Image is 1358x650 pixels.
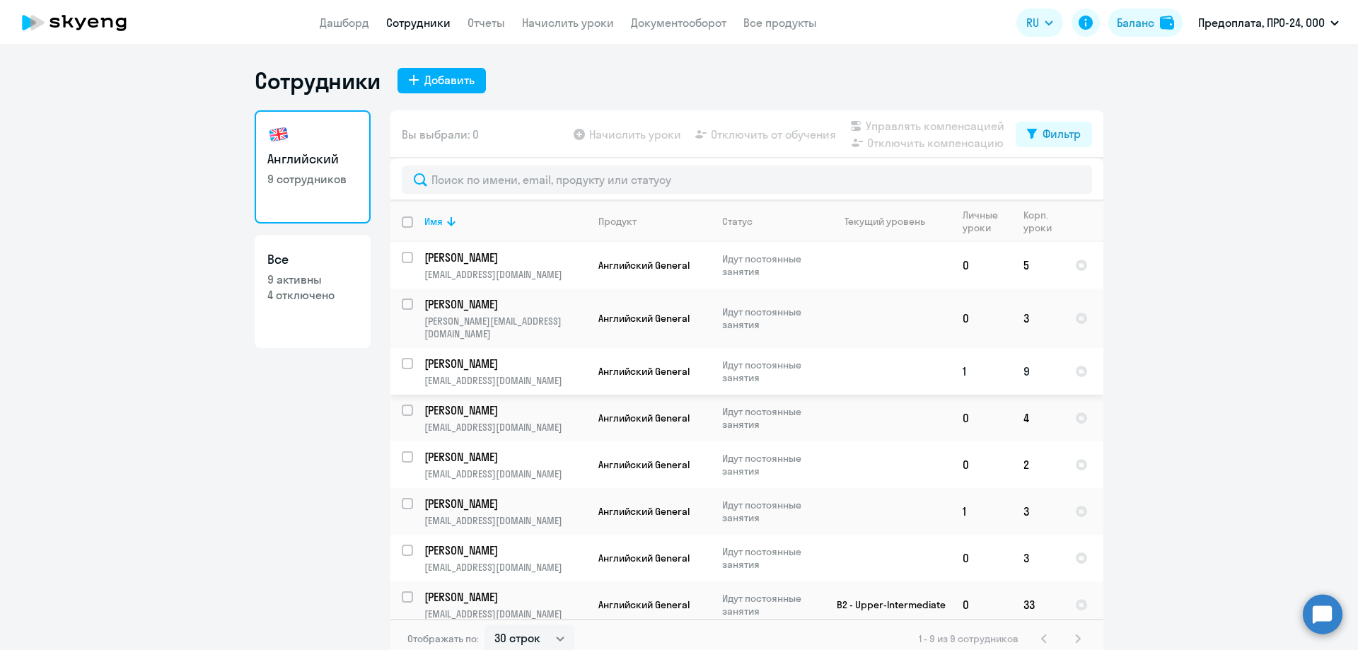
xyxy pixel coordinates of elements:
[722,545,819,571] p: Идут постоянные занятия
[1016,8,1063,37] button: RU
[1108,8,1183,37] button: Балансbalance
[267,272,358,287] p: 9 активны
[722,253,819,278] p: Идут постоянные занятия
[255,110,371,224] a: Английский9 сотрудников
[951,395,1012,441] td: 0
[424,449,584,465] p: [PERSON_NAME]
[722,359,819,384] p: Идут постоянные занятия
[831,215,951,228] div: Текущий уровень
[424,215,586,228] div: Имя
[951,289,1012,348] td: 0
[598,365,690,378] span: Английский General
[951,488,1012,535] td: 1
[1160,16,1174,30] img: balance
[424,374,586,387] p: [EMAIL_ADDRESS][DOMAIN_NAME]
[1012,535,1064,581] td: 3
[424,421,586,434] p: [EMAIL_ADDRESS][DOMAIN_NAME]
[424,315,586,340] p: [PERSON_NAME][EMAIL_ADDRESS][DOMAIN_NAME]
[424,514,586,527] p: [EMAIL_ADDRESS][DOMAIN_NAME]
[255,235,371,348] a: Все9 активны4 отключено
[963,209,1011,234] div: Личные уроки
[1012,441,1064,488] td: 2
[1191,6,1346,40] button: Предоплата, ПРО-24, ООО
[631,16,726,30] a: Документооборот
[1012,488,1064,535] td: 3
[1023,209,1063,234] div: Корп. уроки
[951,441,1012,488] td: 0
[424,449,586,465] a: [PERSON_NAME]
[598,412,690,424] span: Английский General
[598,505,690,518] span: Английский General
[722,405,819,431] p: Идут постоянные занятия
[845,215,925,228] div: Текущий уровень
[424,356,584,371] p: [PERSON_NAME]
[267,250,358,269] h3: Все
[424,608,586,620] p: [EMAIL_ADDRESS][DOMAIN_NAME]
[424,542,586,558] a: [PERSON_NAME]
[919,632,1018,645] span: 1 - 9 из 9 сотрудников
[255,66,381,95] h1: Сотрудники
[424,589,586,605] a: [PERSON_NAME]
[397,68,486,93] button: Добавить
[598,598,690,611] span: Английский General
[267,150,358,168] h3: Английский
[424,496,584,511] p: [PERSON_NAME]
[1012,395,1064,441] td: 4
[951,581,1012,628] td: 0
[1198,14,1325,31] p: Предоплата, ПРО-24, ООО
[722,215,753,228] div: Статус
[1012,289,1064,348] td: 3
[424,496,586,511] a: [PERSON_NAME]
[424,71,475,88] div: Добавить
[424,250,586,265] a: [PERSON_NAME]
[951,242,1012,289] td: 0
[424,561,586,574] p: [EMAIL_ADDRESS][DOMAIN_NAME]
[424,268,586,281] p: [EMAIL_ADDRESS][DOMAIN_NAME]
[951,535,1012,581] td: 0
[267,287,358,303] p: 4 отключено
[424,250,584,265] p: [PERSON_NAME]
[1026,14,1039,31] span: RU
[402,126,479,143] span: Вы выбрали: 0
[424,215,443,228] div: Имя
[320,16,369,30] a: Дашборд
[1016,122,1092,147] button: Фильтр
[820,581,951,628] td: B2 - Upper-Intermediate
[407,632,479,645] span: Отображать по:
[598,552,690,564] span: Английский General
[424,402,584,418] p: [PERSON_NAME]
[424,542,584,558] p: [PERSON_NAME]
[522,16,614,30] a: Начислить уроки
[722,452,819,477] p: Идут постоянные занятия
[386,16,451,30] a: Сотрудники
[598,215,637,228] div: Продукт
[267,123,290,146] img: english
[743,16,817,30] a: Все продукты
[1043,125,1081,142] div: Фильтр
[267,171,358,187] p: 9 сотрудников
[424,402,586,418] a: [PERSON_NAME]
[424,468,586,480] p: [EMAIL_ADDRESS][DOMAIN_NAME]
[424,296,584,312] p: [PERSON_NAME]
[1012,581,1064,628] td: 33
[722,306,819,331] p: Идут постоянные занятия
[1117,14,1154,31] div: Баланс
[598,458,690,471] span: Английский General
[598,259,690,272] span: Английский General
[424,296,586,312] a: [PERSON_NAME]
[951,348,1012,395] td: 1
[1012,242,1064,289] td: 5
[402,166,1092,194] input: Поиск по имени, email, продукту или статусу
[1012,348,1064,395] td: 9
[424,356,586,371] a: [PERSON_NAME]
[598,312,690,325] span: Английский General
[468,16,505,30] a: Отчеты
[424,589,584,605] p: [PERSON_NAME]
[722,499,819,524] p: Идут постоянные занятия
[722,592,819,617] p: Идут постоянные занятия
